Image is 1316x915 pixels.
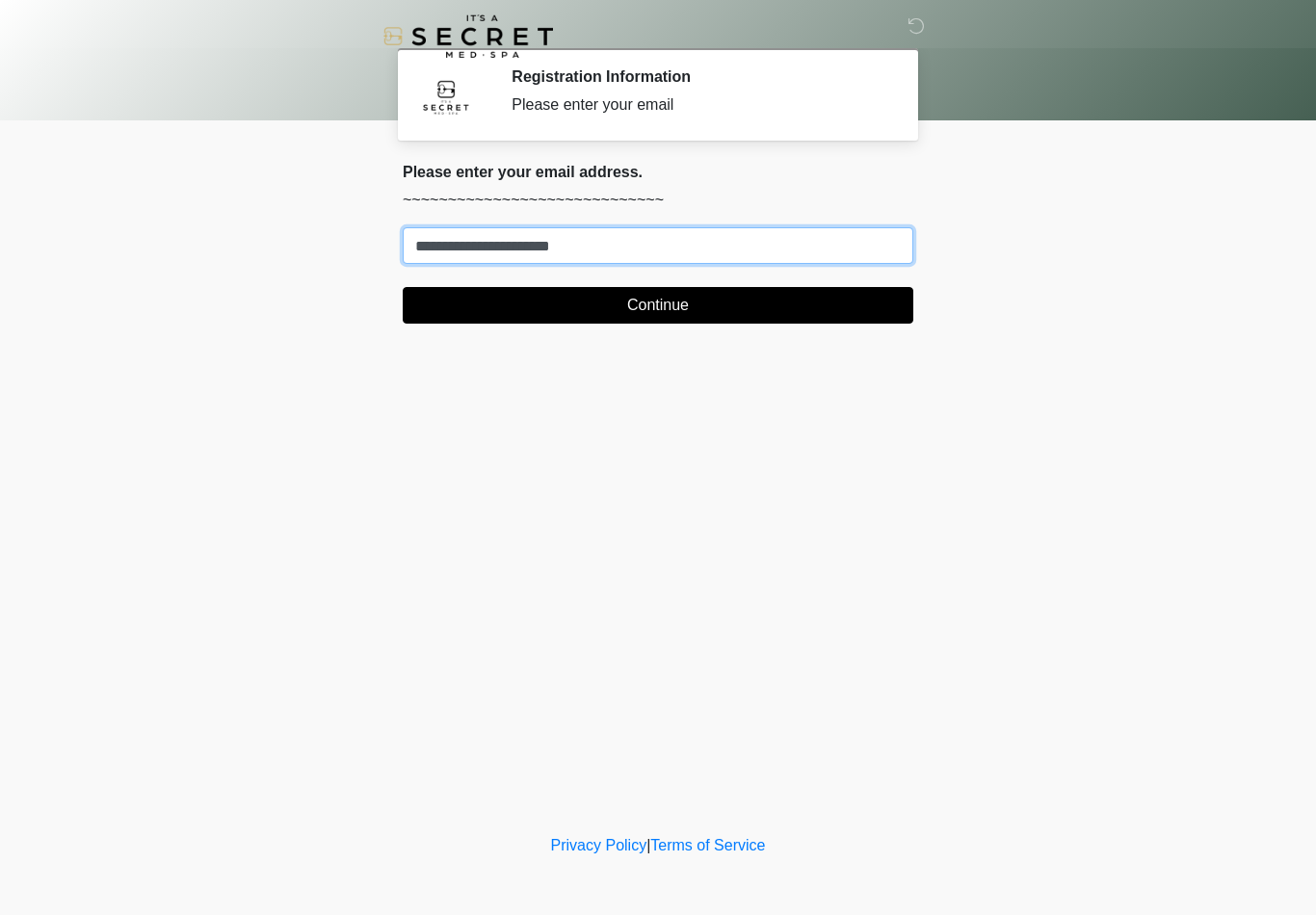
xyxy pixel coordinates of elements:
[403,163,913,181] h2: Please enter your email address.
[551,837,647,853] a: Privacy Policy
[646,837,650,853] a: |
[383,14,553,58] img: It's A Secret Med Spa Logo
[650,837,765,853] a: Terms of Service
[512,93,884,117] div: Please enter your email
[403,287,913,324] button: Continue
[512,67,884,86] h2: Registration Information
[403,189,913,212] p: ~~~~~~~~~~~~~~~~~~~~~~~~~~~~~
[417,67,475,125] img: Agent Avatar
